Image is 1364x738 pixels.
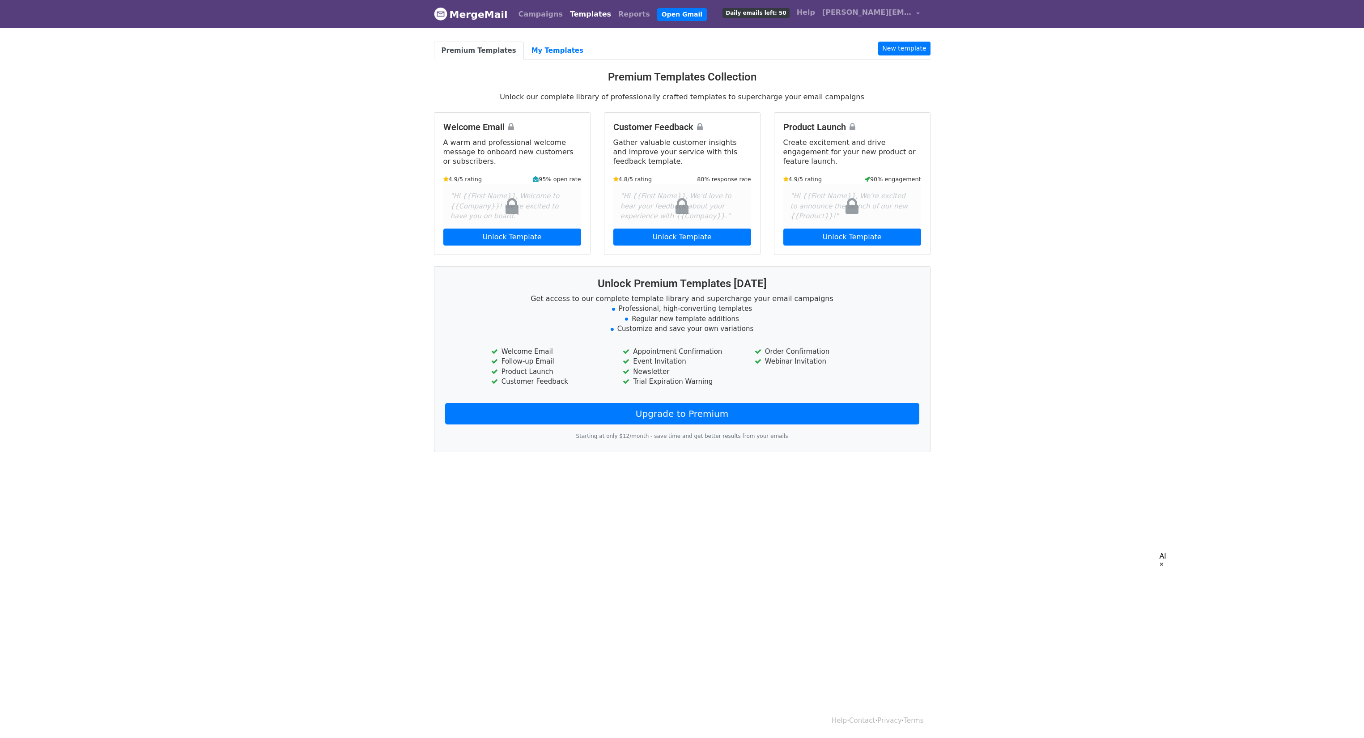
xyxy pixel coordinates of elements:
[623,347,741,357] li: Appointment Confirmation
[697,175,751,183] small: 80% response rate
[722,8,789,18] span: Daily emails left: 50
[657,8,707,21] a: Open Gmail
[819,4,923,25] a: [PERSON_NAME][EMAIL_ADDRESS][DOMAIN_NAME]
[443,122,581,132] h4: Welcome Email
[623,367,741,377] li: Newsletter
[566,5,615,23] a: Templates
[793,4,819,21] a: Help
[443,138,581,166] p: A warm and professional welcome message to onboard new customers or subscribers.
[445,432,919,441] p: Starting at only $12/month - save time and get better results from your emails
[443,229,581,246] a: Unlock Template
[533,175,581,183] small: 95% open rate
[445,304,919,314] li: Professional, high-converting templates
[443,184,581,229] div: "Hi {{First Name}}, Welcome to {{Company}}! We're excited to have you on board."
[832,717,847,725] a: Help
[613,175,652,183] small: 4.8/5 rating
[613,122,751,132] h4: Customer Feedback
[783,138,921,166] p: Create excitement and drive engagement for your new product or feature launch.
[491,347,609,357] li: Welcome Email
[783,175,822,183] small: 4.9/5 rating
[783,184,921,229] div: "Hi {{First Name}}, We're excited to announce the launch of our new {{Product}}!"
[878,42,930,55] a: New template
[515,5,566,23] a: Campaigns
[865,175,921,183] small: 90% engagement
[434,42,524,60] a: Premium Templates
[445,277,919,290] h3: Unlock Premium Templates [DATE]
[434,7,447,21] img: MergeMail logo
[434,92,931,102] p: Unlock our complete library of professionally crafted templates to supercharge your email campaigns
[822,7,912,18] span: [PERSON_NAME][EMAIL_ADDRESS][DOMAIN_NAME]
[783,122,921,132] h4: Product Launch
[434,71,931,84] h3: Premium Templates Collection
[755,356,873,367] li: Webinar Invitation
[783,229,921,246] a: Unlock Template
[445,294,919,303] p: Get access to our complete template library and supercharge your email campaigns
[443,175,482,183] small: 4.9/5 rating
[445,314,919,324] li: Regular new template additions
[755,347,873,357] li: Order Confirmation
[877,717,901,725] a: Privacy
[719,4,793,21] a: Daily emails left: 50
[613,138,751,166] p: Gather valuable customer insights and improve your service with this feedback template.
[491,377,609,387] li: Customer Feedback
[904,717,923,725] a: Terms
[434,5,508,24] a: MergeMail
[623,377,741,387] li: Trial Expiration Warning
[623,356,741,367] li: Event Invitation
[445,324,919,334] li: Customize and save your own variations
[615,5,654,23] a: Reports
[491,367,609,377] li: Product Launch
[445,403,919,424] a: Upgrade to Premium
[524,42,591,60] a: My Templates
[613,229,751,246] a: Unlock Template
[613,184,751,229] div: "Hi {{First Name}}, We'd love to hear your feedback about your experience with {{Company}}."
[491,356,609,367] li: Follow-up Email
[849,717,875,725] a: Contact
